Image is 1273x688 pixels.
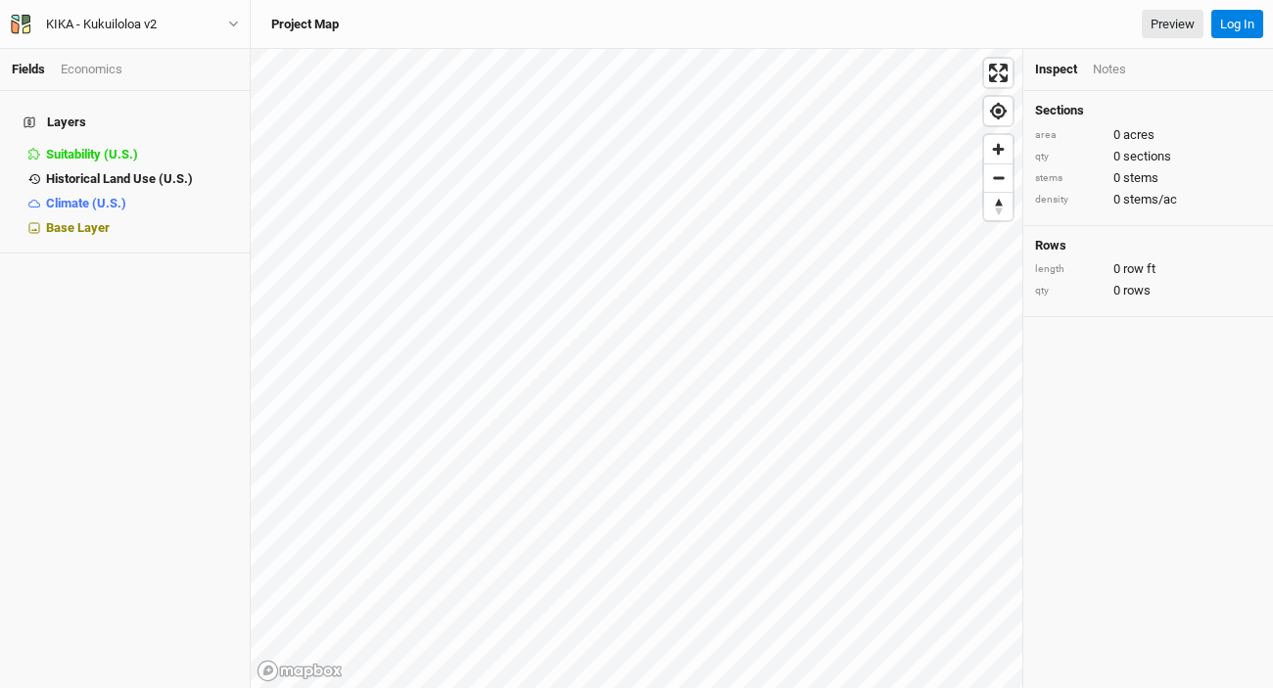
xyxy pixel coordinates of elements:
[984,193,1013,220] span: Reset bearing to north
[251,49,1022,688] canvas: Map
[1035,103,1261,118] h4: Sections
[46,171,193,186] span: Historical Land Use (U.S.)
[1035,171,1104,186] div: stems
[1035,260,1261,278] div: 0
[46,220,238,236] div: Base Layer
[1035,282,1261,299] div: 0
[1035,169,1261,187] div: 0
[46,147,238,162] div: Suitability (U.S.)
[1035,148,1261,165] div: 0
[1123,169,1158,187] span: stems
[1035,284,1104,298] div: qty
[1035,128,1104,143] div: area
[271,17,339,32] h3: Project Map
[984,163,1013,192] button: Zoom out
[46,15,157,34] div: KIKA - Kukuiloloa v2
[10,14,240,35] button: KIKA - Kukuiloloa v2
[1123,126,1155,144] span: acres
[984,192,1013,220] button: Reset bearing to north
[1123,191,1177,208] span: stems/ac
[1035,61,1077,78] div: Inspect
[1035,126,1261,144] div: 0
[984,97,1013,125] button: Find my location
[1035,193,1104,207] div: density
[46,147,138,161] span: Suitability (U.S.)
[1035,238,1261,253] h4: Rows
[12,103,238,142] h4: Layers
[46,220,110,235] span: Base Layer
[1035,150,1104,164] div: qty
[1123,282,1151,299] span: rows
[984,59,1013,87] button: Enter fullscreen
[46,196,238,211] div: Climate (U.S.)
[257,660,343,682] a: Mapbox logo
[1035,262,1104,277] div: length
[1211,10,1263,39] button: Log In
[46,171,238,187] div: Historical Land Use (U.S.)
[1035,191,1261,208] div: 0
[61,61,122,78] div: Economics
[12,62,45,76] a: Fields
[1142,10,1203,39] a: Preview
[984,164,1013,192] span: Zoom out
[1123,148,1171,165] span: sections
[1123,260,1155,278] span: row ft
[46,196,126,210] span: Climate (U.S.)
[984,135,1013,163] button: Zoom in
[1093,61,1126,78] div: Notes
